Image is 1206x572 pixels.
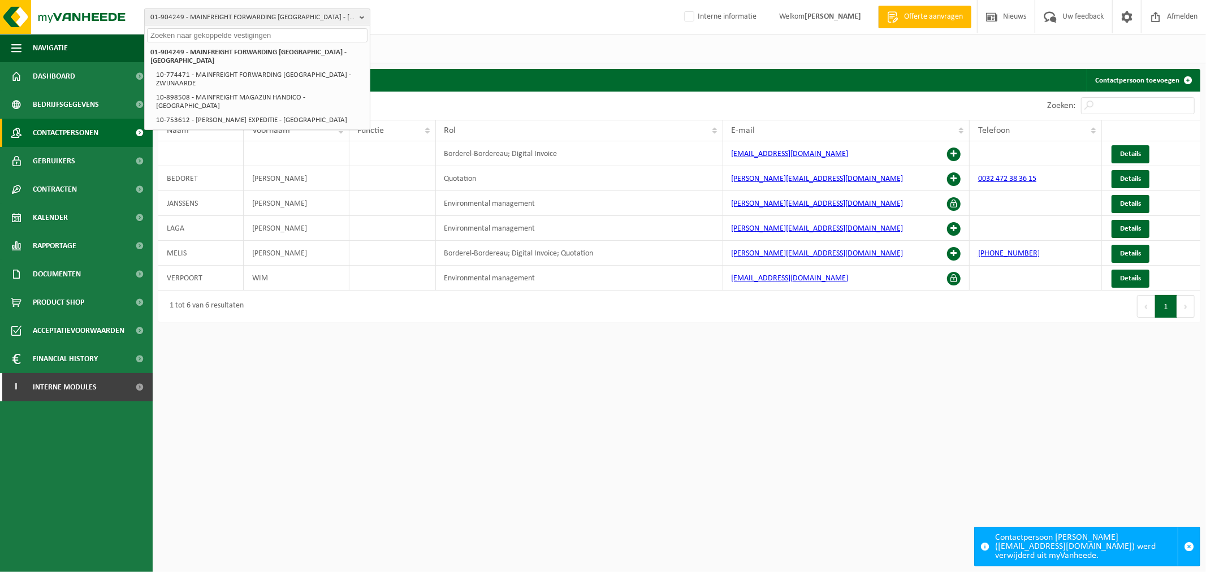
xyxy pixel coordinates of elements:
a: Details [1112,170,1149,188]
span: Bedrijfsgegevens [33,90,99,119]
span: Details [1120,250,1141,257]
button: Next [1177,295,1195,318]
a: [PERSON_NAME][EMAIL_ADDRESS][DOMAIN_NAME] [732,224,904,233]
span: Product Shop [33,288,84,317]
td: LAGA [158,216,244,241]
span: Contracten [33,175,77,203]
td: Borderel-Bordereau; Digital Invoice; Quotation [436,241,723,266]
span: Details [1120,225,1141,232]
td: VERPOORT [158,266,244,291]
a: [EMAIL_ADDRESS][DOMAIN_NAME] [732,150,849,158]
td: Environmental management [436,191,723,216]
span: Financial History [33,345,98,373]
td: Environmental management [436,216,723,241]
span: Navigatie [33,34,68,62]
a: Offerte aanvragen [878,6,971,28]
a: [PERSON_NAME][EMAIL_ADDRESS][DOMAIN_NAME] [732,175,904,183]
td: MELIS [158,241,244,266]
span: Rapportage [33,232,76,260]
input: Zoeken naar gekoppelde vestigingen [147,28,368,42]
td: [PERSON_NAME] [244,216,349,241]
a: Contactpersoon toevoegen [1086,69,1199,92]
span: Details [1120,175,1141,183]
span: Functie [358,126,384,135]
a: Details [1112,220,1149,238]
a: Details [1112,195,1149,213]
span: Details [1120,200,1141,207]
a: Details [1112,270,1149,288]
span: Offerte aanvragen [901,11,966,23]
span: Dashboard [33,62,75,90]
button: 1 [1155,295,1177,318]
label: Interne informatie [682,8,757,25]
a: [PERSON_NAME][EMAIL_ADDRESS][DOMAIN_NAME] [732,249,904,258]
td: WIM [244,266,349,291]
span: 01-904249 - MAINFREIGHT FORWARDING [GEOGRAPHIC_DATA] - [GEOGRAPHIC_DATA] [150,9,355,26]
span: Voornaam [252,126,290,135]
td: Quotation [436,166,723,191]
li: 10-898508 - MAINFREIGHT MAGAZIJN HANDICO - [GEOGRAPHIC_DATA] [153,90,368,113]
div: Contactpersoon [PERSON_NAME] ([EMAIL_ADDRESS][DOMAIN_NAME]) werd verwijderd uit myVanheede. [995,527,1178,566]
span: Gebruikers [33,147,75,175]
a: [PHONE_NUMBER] [978,249,1040,258]
td: JANSSENS [158,191,244,216]
span: Details [1120,275,1141,282]
li: 10-774471 - MAINFREIGHT FORWARDING [GEOGRAPHIC_DATA] - ZWIJNAARDE [153,68,368,90]
button: Previous [1137,295,1155,318]
span: Kalender [33,203,68,232]
div: 1 tot 6 van 6 resultaten [164,296,244,317]
a: [PERSON_NAME][EMAIL_ADDRESS][DOMAIN_NAME] [732,200,904,208]
li: 10-753612 - [PERSON_NAME] EXPEDITIE - [GEOGRAPHIC_DATA] [153,113,368,127]
td: BEDORET [158,166,244,191]
strong: 01-904249 - MAINFREIGHT FORWARDING [GEOGRAPHIC_DATA] - [GEOGRAPHIC_DATA] [150,49,347,64]
span: Contactpersonen [33,119,98,147]
a: 0032 472 38 36 15 [978,175,1036,183]
button: 01-904249 - MAINFREIGHT FORWARDING [GEOGRAPHIC_DATA] - [GEOGRAPHIC_DATA] [144,8,370,25]
a: Details [1112,245,1149,263]
td: Borderel-Bordereau; Digital Invoice [436,141,723,166]
span: Rol [444,126,456,135]
strong: [PERSON_NAME] [805,12,861,21]
span: Naam [167,126,189,135]
span: Interne modules [33,373,97,401]
a: [EMAIL_ADDRESS][DOMAIN_NAME] [732,274,849,283]
td: Environmental management [436,266,723,291]
label: Zoeken: [1047,102,1075,111]
span: I [11,373,21,401]
td: [PERSON_NAME] [244,241,349,266]
a: Details [1112,145,1149,163]
span: Details [1120,150,1141,158]
td: [PERSON_NAME] [244,166,349,191]
span: Documenten [33,260,81,288]
span: Acceptatievoorwaarden [33,317,124,345]
span: Telefoon [978,126,1010,135]
td: [PERSON_NAME] [244,191,349,216]
span: E-mail [732,126,755,135]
